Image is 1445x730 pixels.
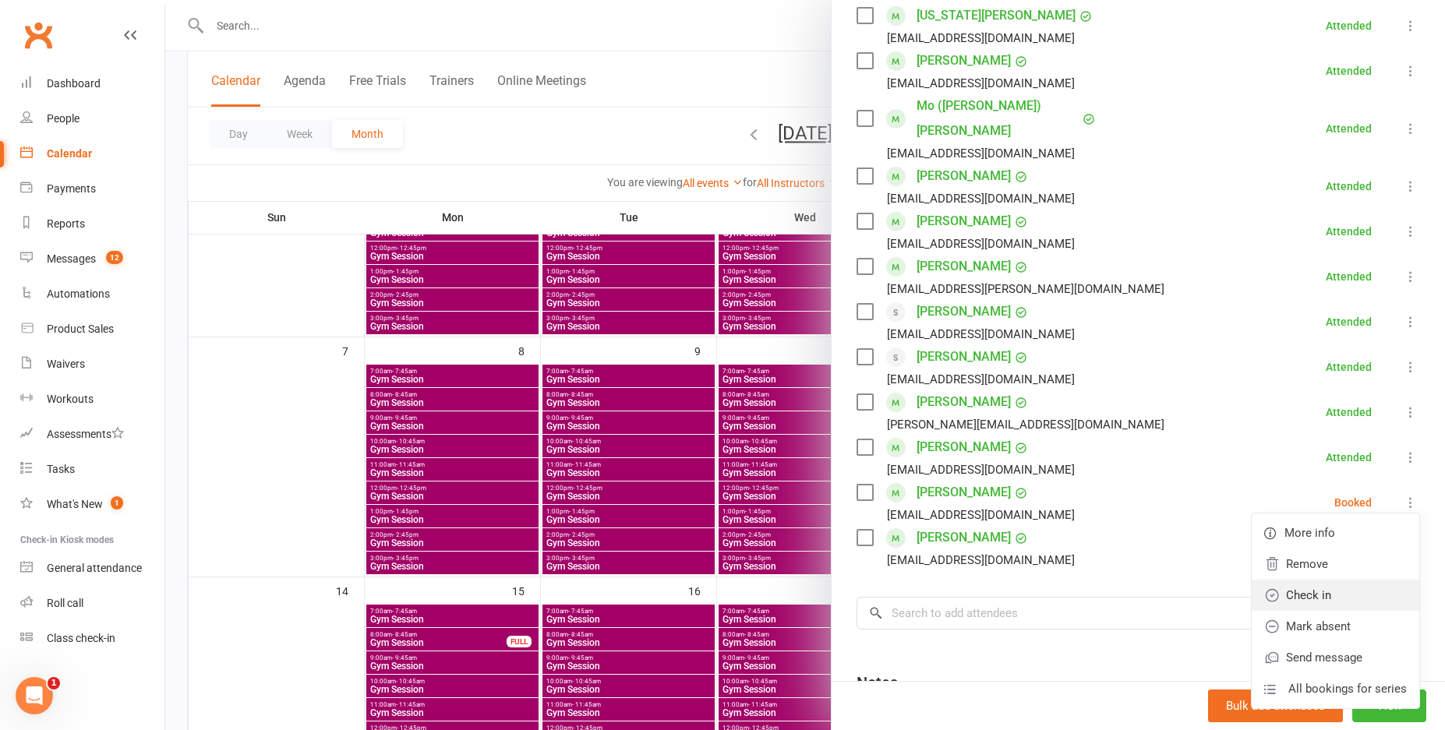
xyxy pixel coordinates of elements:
a: [PERSON_NAME] [917,344,1011,369]
div: Notes [857,672,898,693]
a: Payments [20,171,164,206]
a: Check in [1252,580,1419,611]
div: Attended [1326,20,1372,31]
a: All bookings for series [1252,673,1419,704]
div: [EMAIL_ADDRESS][DOMAIN_NAME] [887,369,1075,390]
a: Roll call [20,586,164,621]
div: General attendance [47,562,142,574]
div: Messages [47,252,96,265]
a: [PERSON_NAME] [917,390,1011,414]
div: [EMAIL_ADDRESS][DOMAIN_NAME] [887,189,1075,209]
div: Attended [1326,181,1372,192]
div: [EMAIL_ADDRESS][DOMAIN_NAME] [887,550,1075,570]
input: Search to add attendees [857,597,1420,629]
a: Workouts [20,382,164,417]
a: Class kiosk mode [20,621,164,656]
a: People [20,101,164,136]
a: What's New1 [20,487,164,522]
div: Workouts [47,393,94,405]
a: Clubworx [19,16,58,55]
a: [PERSON_NAME] [917,164,1011,189]
a: [PERSON_NAME] [917,480,1011,505]
div: People [47,112,79,125]
span: More info [1284,524,1335,542]
a: Product Sales [20,312,164,347]
div: [EMAIL_ADDRESS][DOMAIN_NAME] [887,505,1075,525]
button: Bulk add attendees [1208,689,1343,722]
a: [PERSON_NAME] [917,254,1011,279]
div: Assessments [47,428,124,440]
a: Mark absent [1252,611,1419,642]
span: 1 [111,496,123,510]
div: [EMAIL_ADDRESS][DOMAIN_NAME] [887,324,1075,344]
div: Attended [1326,407,1372,418]
div: [PERSON_NAME][EMAIL_ADDRESS][DOMAIN_NAME] [887,414,1164,435]
a: [PERSON_NAME] [917,299,1011,324]
div: Calendar [47,147,92,160]
a: Waivers [20,347,164,382]
div: [EMAIL_ADDRESS][PERSON_NAME][DOMAIN_NAME] [887,279,1164,299]
div: What's New [47,498,103,510]
div: Payments [47,182,96,195]
a: Dashboard [20,66,164,101]
div: [EMAIL_ADDRESS][DOMAIN_NAME] [887,143,1075,164]
a: [PERSON_NAME] [917,209,1011,234]
div: Booked [1334,497,1372,508]
a: Reports [20,206,164,242]
a: [PERSON_NAME] [917,435,1011,460]
a: [US_STATE][PERSON_NAME] [917,3,1076,28]
span: All bookings for series [1288,679,1407,698]
div: Attended [1326,123,1372,134]
div: Waivers [47,358,85,370]
div: Automations [47,287,110,300]
span: 12 [106,251,123,264]
a: Messages 12 [20,242,164,277]
div: [EMAIL_ADDRESS][DOMAIN_NAME] [887,73,1075,93]
div: Attended [1326,65,1372,76]
a: Calendar [20,136,164,171]
div: Attended [1326,316,1372,327]
div: Attended [1326,271,1372,282]
a: Remove [1252,548,1419,580]
div: Attended [1326,226,1372,237]
div: [EMAIL_ADDRESS][DOMAIN_NAME] [887,460,1075,480]
div: Attended [1326,452,1372,463]
a: Send message [1252,642,1419,673]
div: [EMAIL_ADDRESS][DOMAIN_NAME] [887,28,1075,48]
iframe: Intercom live chat [16,677,53,714]
a: Tasks [20,452,164,487]
span: 1 [48,677,60,689]
div: Class check-in [47,632,115,644]
a: [PERSON_NAME] [917,48,1011,73]
a: Automations [20,277,164,312]
div: Reports [47,217,85,230]
div: Product Sales [47,323,114,335]
div: Dashboard [47,77,101,90]
div: Tasks [47,463,75,475]
a: Assessments [20,417,164,452]
div: Roll call [47,597,83,609]
a: General attendance kiosk mode [20,551,164,586]
a: [PERSON_NAME] [917,525,1011,550]
div: [EMAIL_ADDRESS][DOMAIN_NAME] [887,234,1075,254]
a: More info [1252,517,1419,548]
a: Mo ([PERSON_NAME]) [PERSON_NAME] [917,93,1079,143]
div: Attended [1326,361,1372,372]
